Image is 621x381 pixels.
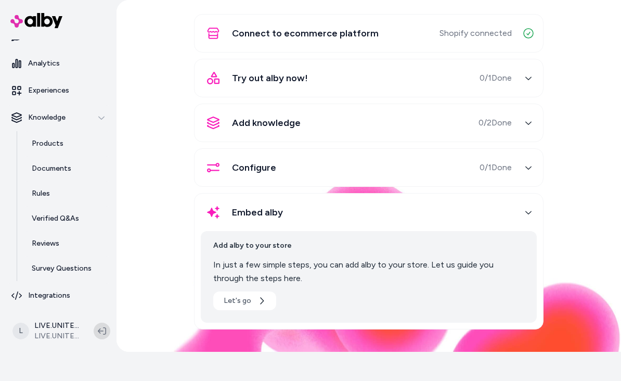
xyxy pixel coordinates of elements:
[21,256,112,281] a: Survey Questions
[28,58,60,69] p: Analytics
[21,131,112,156] a: Products
[478,117,512,129] span: 0 / 2 Done
[21,231,112,256] a: Reviews
[201,225,537,323] div: Embed alby
[12,323,29,339] span: L
[4,78,112,103] a: Experiences
[232,26,379,41] span: Connect to ecommerce platform
[10,13,62,28] img: alby Logo
[232,160,276,175] span: Configure
[117,177,621,352] img: alby Bubble
[232,116,301,130] span: Add knowledge
[28,112,66,123] p: Knowledge
[201,110,537,135] button: Add knowledge0/2Done
[4,105,112,130] button: Knowledge
[28,85,69,96] p: Experiences
[32,188,50,199] p: Rules
[480,72,512,84] span: 0 / 1 Done
[21,181,112,206] a: Rules
[232,205,283,220] span: Embed alby
[439,27,512,40] span: Shopify connected
[213,239,524,252] span: Add alby to your store
[480,161,512,174] span: 0 / 1 Done
[28,290,70,301] p: Integrations
[34,321,81,331] p: LIVE.UNITED FC Shopify
[4,283,112,308] a: Integrations
[201,155,537,180] button: Configure0/1Done
[213,291,276,310] button: Let's go
[32,213,79,224] p: Verified Q&As
[213,258,524,285] p: In just a few simple steps, you can add alby to your store. Let us guide you through the steps here.
[32,238,59,249] p: Reviews
[32,138,63,149] p: Products
[4,51,112,76] a: Analytics
[21,156,112,181] a: Documents
[21,206,112,231] a: Verified Q&As
[201,21,537,46] button: Connect to ecommerce platformShopify connected
[201,66,537,91] button: Try out alby now!0/1Done
[232,71,308,85] span: Try out alby now!
[34,331,81,341] span: LIVE.UNITED FC
[6,314,89,348] button: LLIVE.UNITED FC ShopifyLIVE.UNITED FC
[201,200,537,225] button: Embed alby
[32,263,92,274] p: Survey Questions
[32,163,71,174] p: Documents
